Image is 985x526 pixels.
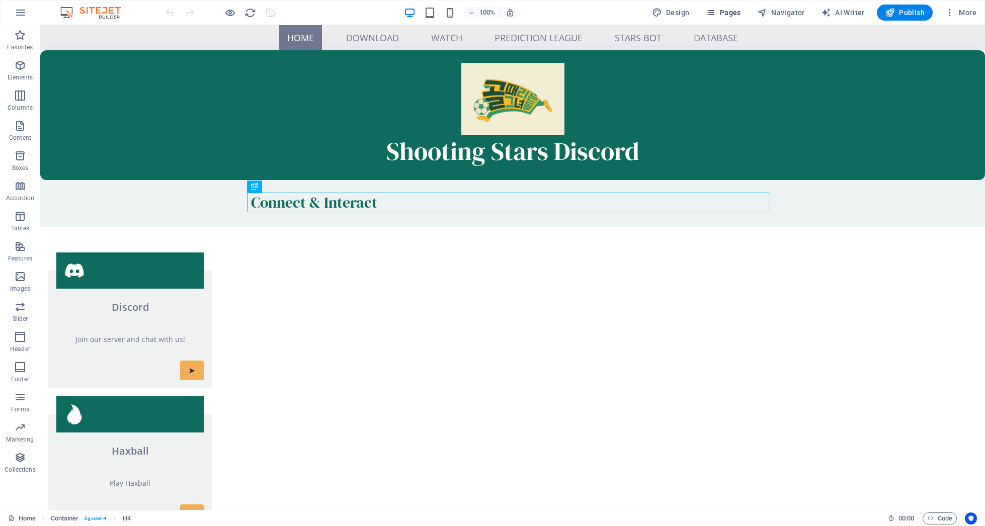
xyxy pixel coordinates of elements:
[821,8,865,18] span: AI Writer
[817,5,869,21] button: AI Writer
[346,109,599,143] span: Shooting Stars Discord
[244,7,256,19] button: reload
[941,5,980,21] button: More
[701,5,745,21] button: Pages
[965,512,977,524] button: Usercentrics
[8,104,33,112] p: Columns
[923,512,957,524] button: Code
[5,466,35,474] p: Collections
[83,512,107,524] span: . bg-user-4
[58,7,133,19] img: Editor Logo
[9,134,31,142] p: Content
[888,512,915,524] h6: Session time
[648,5,694,21] button: Design
[11,375,29,383] p: Footer
[652,8,690,18] span: Design
[927,512,952,524] span: Code
[7,43,33,51] p: Favorites
[51,512,79,524] span: Click to select. Double-click to edit
[945,8,976,18] span: More
[753,5,809,21] button: Navigator
[464,7,500,19] button: 100%
[11,405,29,413] p: Forms
[51,512,131,524] nav: breadcrumb
[123,512,131,524] span: Click to select. Double-click to edit
[906,514,907,522] span: :
[885,8,925,18] span: Publish
[898,512,914,524] span: 00 00
[13,315,28,323] p: Slider
[6,435,34,444] p: Marketing
[6,194,34,202] p: Accordion
[224,7,236,19] button: Click here to leave preview mode and continue editing
[506,8,515,17] i: On resize automatically adjust zoom level to fit chosen device.
[12,164,29,172] p: Boxes
[10,285,31,293] p: Images
[757,8,805,18] span: Navigator
[10,345,30,353] p: Header
[8,512,36,524] a: Click to cancel selection. Double-click to open Pages
[8,254,32,262] p: Features
[705,8,741,18] span: Pages
[479,7,496,19] h6: 100%
[877,5,933,21] button: Publish
[8,73,33,81] p: Elements
[11,224,29,232] p: Tables
[648,5,694,21] div: Design (Ctrl+Alt+Y)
